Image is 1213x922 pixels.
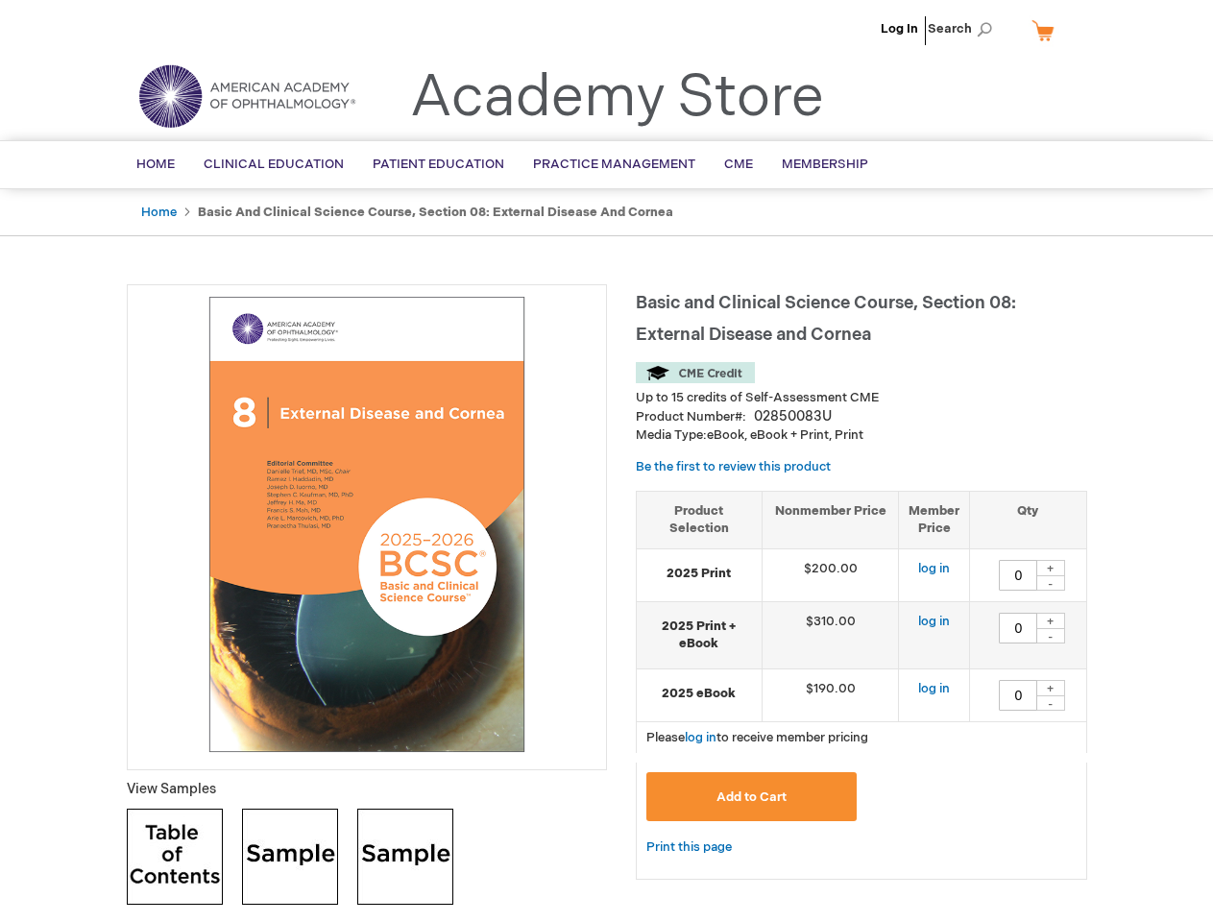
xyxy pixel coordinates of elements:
img: Click to view [357,809,453,905]
p: eBook, eBook + Print, Print [636,426,1087,445]
th: Nonmember Price [762,491,899,548]
td: $200.00 [762,548,899,601]
span: Home [136,157,175,172]
a: log in [918,561,950,576]
span: Membership [782,157,868,172]
span: Basic and Clinical Science Course, Section 08: External Disease and Cornea [636,293,1016,345]
span: Add to Cart [716,789,787,805]
input: Qty [999,680,1037,711]
strong: Basic and Clinical Science Course, Section 08: External Disease and Cornea [198,205,673,220]
img: Click to view [127,809,223,905]
div: - [1036,575,1065,591]
strong: 2025 Print [646,565,752,583]
th: Qty [970,491,1086,548]
a: log in [918,681,950,696]
div: + [1036,680,1065,696]
span: CME [724,157,753,172]
span: Please to receive member pricing [646,730,868,745]
input: Qty [999,560,1037,591]
a: log in [918,614,950,629]
a: Print this page [646,836,732,860]
div: + [1036,613,1065,629]
a: Log In [881,21,918,36]
strong: 2025 Print + eBook [646,618,752,653]
a: Be the first to review this product [636,459,831,474]
button: Add to Cart [646,772,858,821]
img: Basic and Clinical Science Course, Section 08: External Disease and Cornea [137,295,596,754]
img: Click to view [242,809,338,905]
li: Up to 15 credits of Self-Assessment CME [636,389,1087,407]
a: Academy Store [410,63,824,133]
a: Home [141,205,177,220]
th: Member Price [899,491,970,548]
td: $310.00 [762,601,899,668]
input: Qty [999,613,1037,643]
span: Practice Management [533,157,695,172]
div: - [1036,695,1065,711]
div: + [1036,560,1065,576]
strong: Media Type: [636,427,707,443]
span: Clinical Education [204,157,344,172]
img: CME Credit [636,362,755,383]
th: Product Selection [637,491,763,548]
strong: Product Number [636,409,746,425]
a: log in [685,730,716,745]
div: 02850083U [754,407,832,426]
td: $190.00 [762,668,899,721]
strong: 2025 eBook [646,685,752,703]
span: Patient Education [373,157,504,172]
div: - [1036,628,1065,643]
p: View Samples [127,780,607,799]
span: Search [928,10,1001,48]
